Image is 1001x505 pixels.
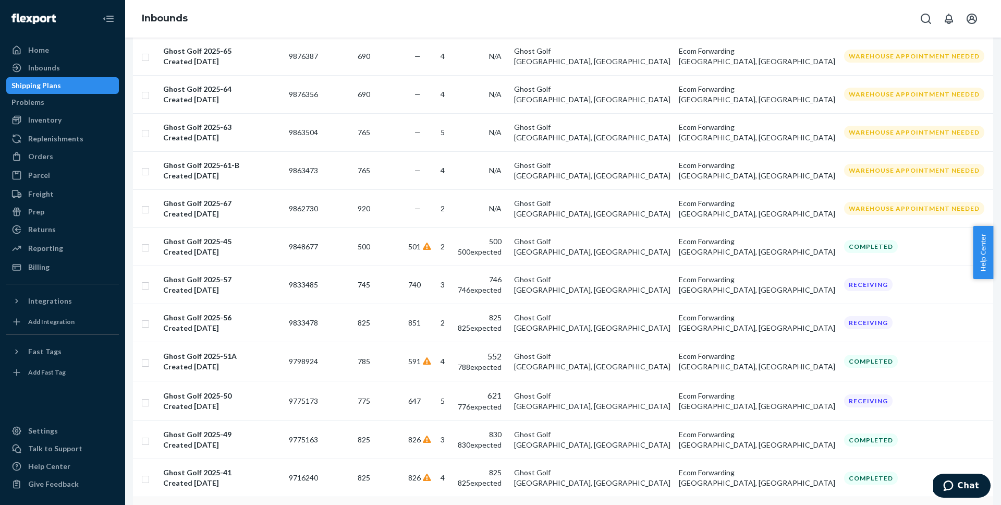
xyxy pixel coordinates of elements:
[358,204,370,213] span: 920
[679,391,836,401] div: Ecom Forwarding
[679,209,835,218] span: [GEOGRAPHIC_DATA], [GEOGRAPHIC_DATA]
[679,274,836,285] div: Ecom Forwarding
[358,318,370,327] span: 825
[414,128,421,137] span: —
[441,396,445,405] span: 5
[163,247,280,257] div: Created [DATE]
[408,280,421,289] span: 740
[679,198,836,209] div: Ecom Forwarding
[163,467,280,478] div: Ghost Golf 2025-41
[6,221,119,238] a: Returns
[285,151,322,189] td: 9863473
[679,478,835,487] span: [GEOGRAPHIC_DATA], [GEOGRAPHIC_DATA]
[163,274,280,285] div: Ghost Golf 2025-57
[6,293,119,309] button: Integrations
[6,440,119,457] button: Talk to Support
[358,166,370,175] span: 765
[358,473,370,482] span: 825
[514,362,670,371] span: [GEOGRAPHIC_DATA], [GEOGRAPHIC_DATA]
[142,13,188,24] a: Inbounds
[514,312,671,323] div: Ghost Golf
[6,458,119,475] a: Help Center
[28,479,79,489] div: Give Feedback
[514,95,670,104] span: [GEOGRAPHIC_DATA], [GEOGRAPHIC_DATA]
[163,46,280,56] div: Ghost Golf 2025-65
[6,94,119,111] a: Problems
[441,128,445,137] span: 5
[679,285,835,294] span: [GEOGRAPHIC_DATA], [GEOGRAPHIC_DATA]
[514,429,671,440] div: Ghost Golf
[358,52,370,61] span: 690
[28,443,82,454] div: Talk to Support
[844,394,893,407] div: Receiving
[6,186,119,202] a: Freight
[844,472,898,485] div: Completed
[457,429,501,440] div: 830
[163,209,280,219] div: Created [DATE]
[6,476,119,492] button: Give Feedback
[844,88,984,101] div: Warehouse Appointment Needed
[458,247,502,256] span: 500 expected
[458,285,502,294] span: 746 expected
[408,318,421,327] span: 851
[489,128,502,137] span: N/A
[285,342,322,381] td: 9798924
[514,198,671,209] div: Ghost Golf
[457,312,501,323] div: 825
[458,323,502,332] span: 825 expected
[679,46,836,56] div: Ecom Forwarding
[358,242,370,251] span: 500
[28,170,50,181] div: Parcel
[28,262,50,272] div: Billing
[28,63,60,73] div: Inbounds
[973,226,993,279] button: Help Center
[844,202,984,215] div: Warehouse Appointment Needed
[514,323,670,332] span: [GEOGRAPHIC_DATA], [GEOGRAPHIC_DATA]
[6,112,119,128] a: Inventory
[163,133,280,143] div: Created [DATE]
[285,227,322,266] td: 9848677
[933,474,991,500] iframe: Opens a widget where you can chat to one of our agents
[489,166,502,175] span: N/A
[163,160,280,171] div: Ghost Golf 2025-61-B
[6,364,119,381] a: Add Fast Tag
[489,52,502,61] span: N/A
[844,240,898,253] div: Completed
[844,278,893,291] div: Receiving
[458,363,502,371] span: 788 expected
[6,259,119,275] a: Billing
[679,236,836,247] div: Ecom Forwarding
[28,461,70,472] div: Help Center
[358,396,370,405] span: 775
[285,266,322,304] td: 9833485
[28,317,75,326] div: Add Integration
[414,52,421,61] span: —
[28,368,66,377] div: Add Fast Tag
[458,402,502,411] span: 776 expected
[514,440,670,449] span: [GEOGRAPHIC_DATA], [GEOGRAPHIC_DATA]
[441,280,445,289] span: 3
[163,122,280,133] div: Ghost Golf 2025-63
[514,247,670,256] span: [GEOGRAPHIC_DATA], [GEOGRAPHIC_DATA]
[679,122,836,133] div: Ecom Forwarding
[441,357,445,366] span: 4
[514,171,670,180] span: [GEOGRAPHIC_DATA], [GEOGRAPHIC_DATA]
[679,171,835,180] span: [GEOGRAPHIC_DATA], [GEOGRAPHIC_DATA]
[679,95,835,104] span: [GEOGRAPHIC_DATA], [GEOGRAPHIC_DATA]
[28,45,49,55] div: Home
[28,151,53,162] div: Orders
[11,80,61,91] div: Shipping Plans
[679,323,835,332] span: [GEOGRAPHIC_DATA], [GEOGRAPHIC_DATA]
[163,198,280,209] div: Ghost Golf 2025-67
[285,189,322,227] td: 9862730
[28,426,58,436] div: Settings
[133,4,196,34] ol: breadcrumbs
[28,207,44,217] div: Prep
[285,113,322,151] td: 9863504
[514,274,671,285] div: Ghost Golf
[358,435,370,444] span: 825
[6,148,119,165] a: Orders
[679,402,835,411] span: [GEOGRAPHIC_DATA], [GEOGRAPHIC_DATA]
